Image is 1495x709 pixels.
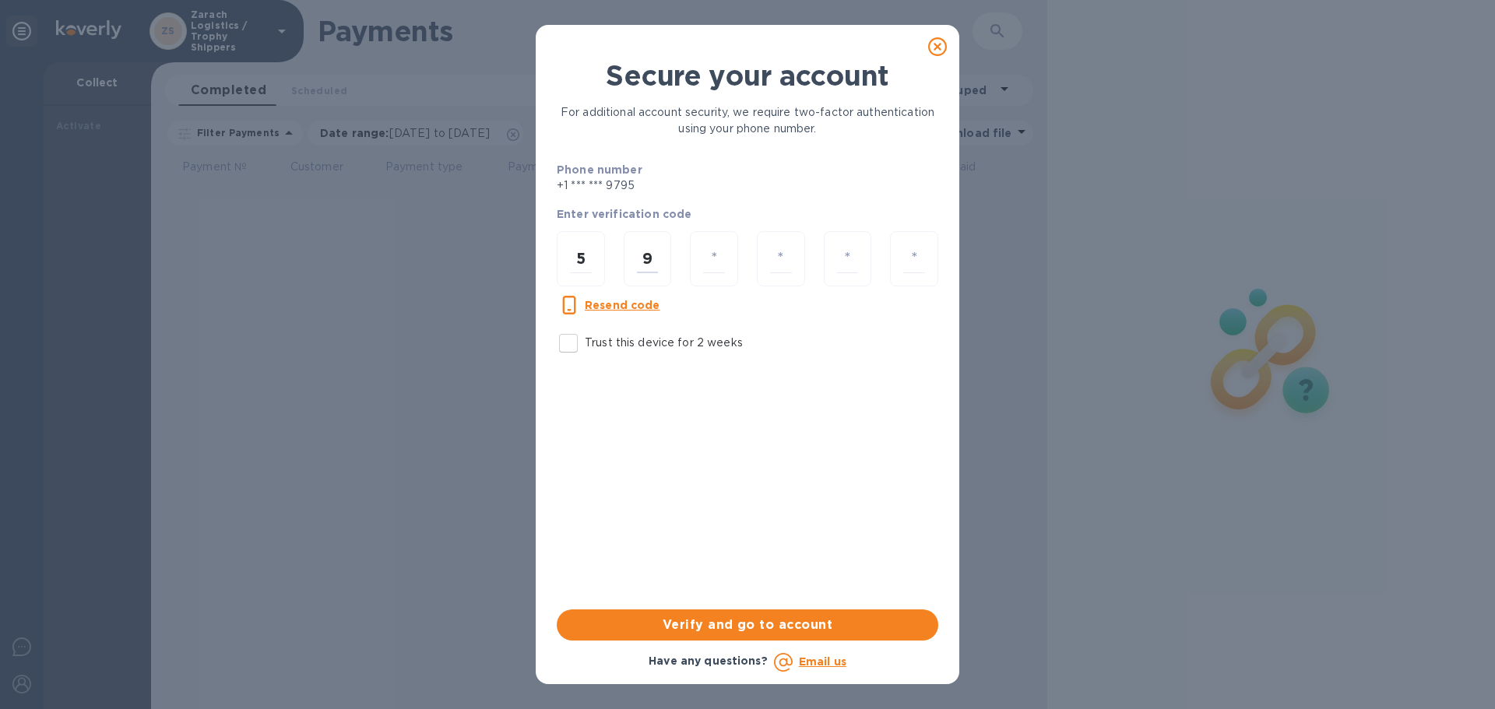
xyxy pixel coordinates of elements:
[557,59,938,92] h1: Secure your account
[557,163,642,176] b: Phone number
[557,206,938,222] p: Enter verification code
[557,609,938,641] button: Verify and go to account
[799,655,846,668] a: Email us
[569,616,926,634] span: Verify and go to account
[585,335,743,351] p: Trust this device for 2 weeks
[557,104,938,137] p: For additional account security, we require two-factor authentication using your phone number.
[585,299,660,311] u: Resend code
[649,655,768,667] b: Have any questions?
